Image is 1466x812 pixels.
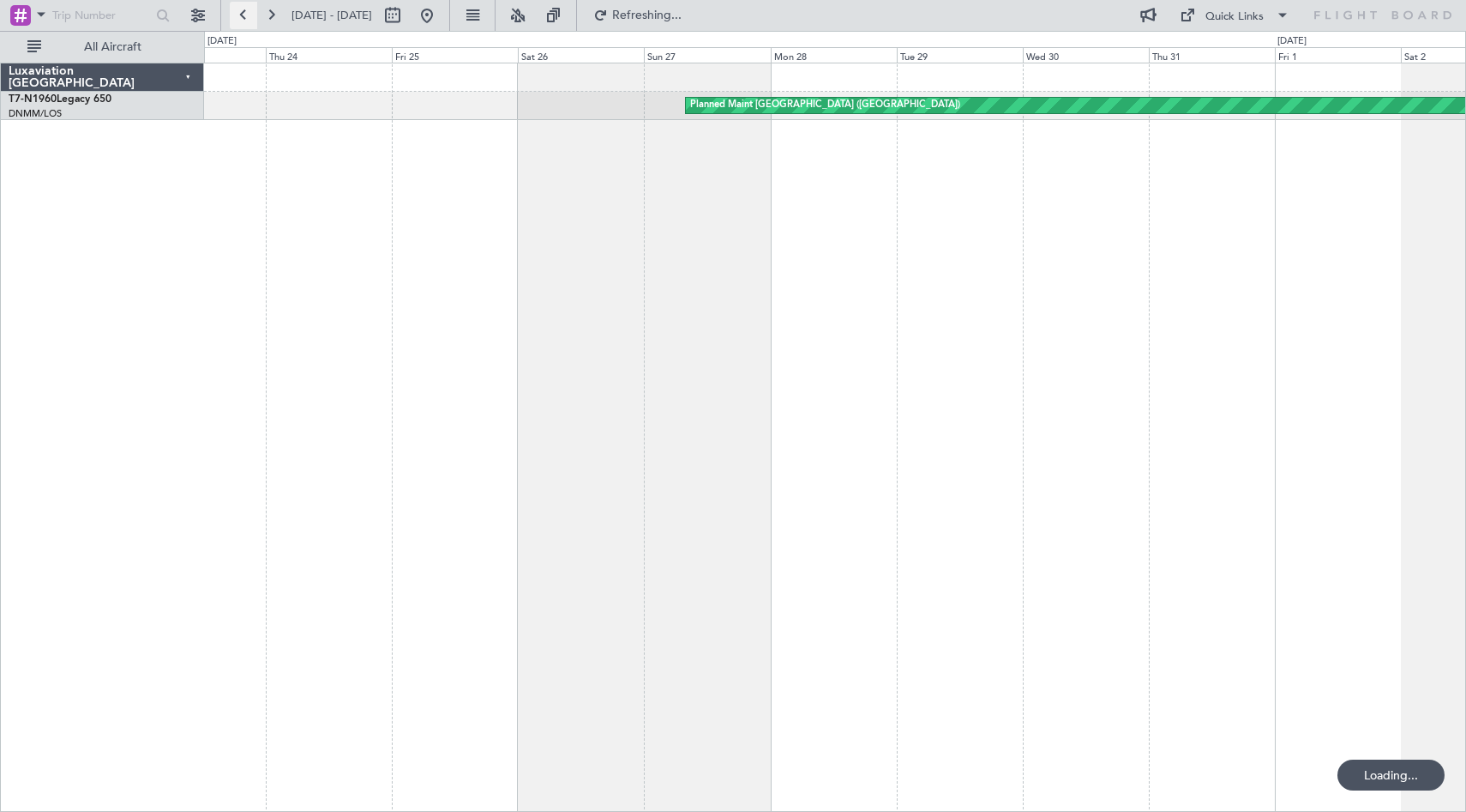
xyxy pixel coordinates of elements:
div: [DATE] [1277,34,1307,49]
div: Sat 26 [518,47,644,63]
div: Quick Links [1205,9,1264,26]
span: All Aircraft [45,41,181,53]
span: Refreshing... [611,9,683,21]
div: Loading... [1337,760,1445,791]
a: T7-N1960Legacy 650 [9,94,111,105]
div: Wed 30 [1023,47,1149,63]
div: Sun 27 [644,47,770,63]
span: [DATE] - [DATE] [291,8,372,23]
span: T7-N1960 [9,94,57,105]
div: Mon 28 [771,47,897,63]
div: Fri 25 [392,47,518,63]
a: DNMM/LOS [9,107,62,120]
div: Planned Maint [GEOGRAPHIC_DATA] ([GEOGRAPHIC_DATA]) [690,93,960,118]
input: Trip Number [52,3,151,28]
button: Quick Links [1171,2,1298,29]
button: All Aircraft [19,33,186,61]
div: Thu 24 [266,47,392,63]
div: Tue 29 [897,47,1023,63]
div: [DATE] [207,34,237,49]
div: Thu 31 [1149,47,1275,63]
button: Refreshing... [586,2,688,29]
div: Fri 1 [1275,47,1401,63]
